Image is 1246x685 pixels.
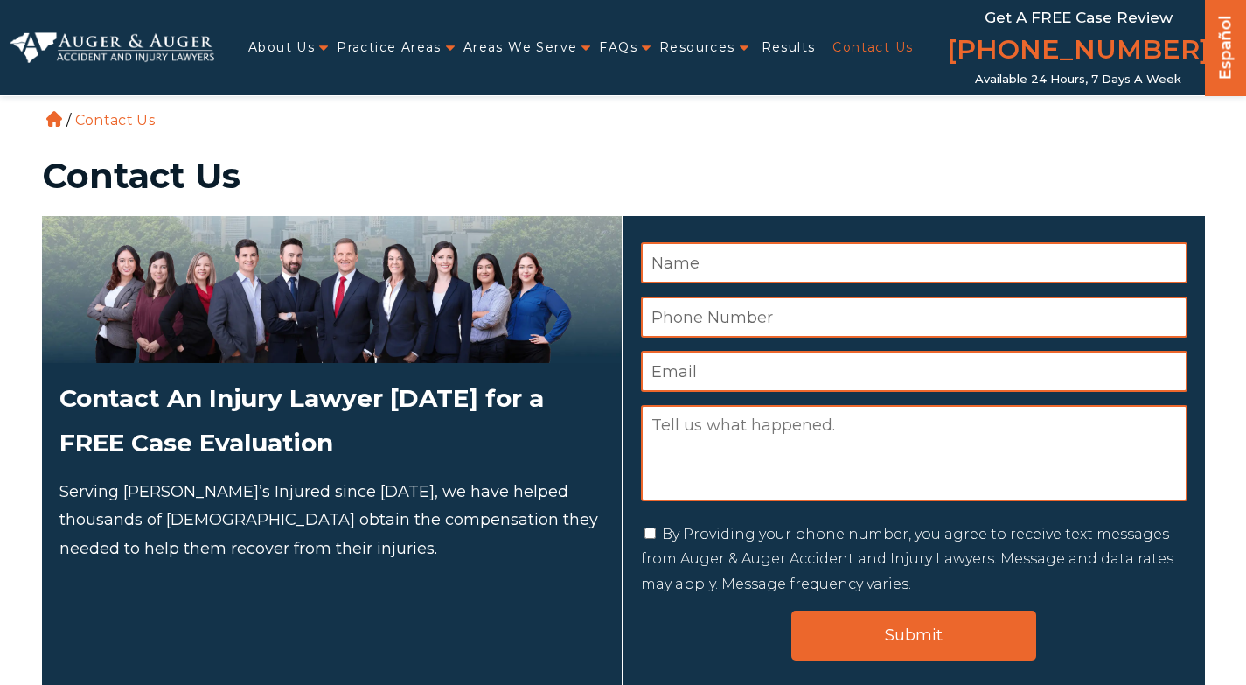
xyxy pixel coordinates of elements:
[791,611,1036,661] input: Submit
[641,242,1187,283] input: Name
[659,30,735,66] a: Resources
[463,30,578,66] a: Areas We Serve
[975,73,1181,87] span: Available 24 Hours, 7 Days a Week
[337,30,442,66] a: Practice Areas
[10,32,214,64] img: Auger & Auger Accident and Injury Lawyers Logo
[59,478,604,563] p: Serving [PERSON_NAME]’s Injured since [DATE], we have helped thousands of [DEMOGRAPHIC_DATA] obta...
[42,216,622,363] img: Attorneys
[248,30,315,66] a: About Us
[42,158,1205,193] h1: Contact Us
[762,30,816,66] a: Results
[59,376,604,465] h2: Contact An Injury Lawyer [DATE] for a FREE Case Evaluation
[947,31,1209,73] a: [PHONE_NUMBER]
[641,526,1173,593] label: By Providing your phone number, you agree to receive text messages from Auger & Auger Accident an...
[71,112,159,129] li: Contact Us
[641,351,1187,392] input: Email
[832,30,913,66] a: Contact Us
[641,297,1187,338] input: Phone Number
[46,111,62,127] a: Home
[985,9,1173,26] span: Get a FREE Case Review
[599,30,637,66] a: FAQs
